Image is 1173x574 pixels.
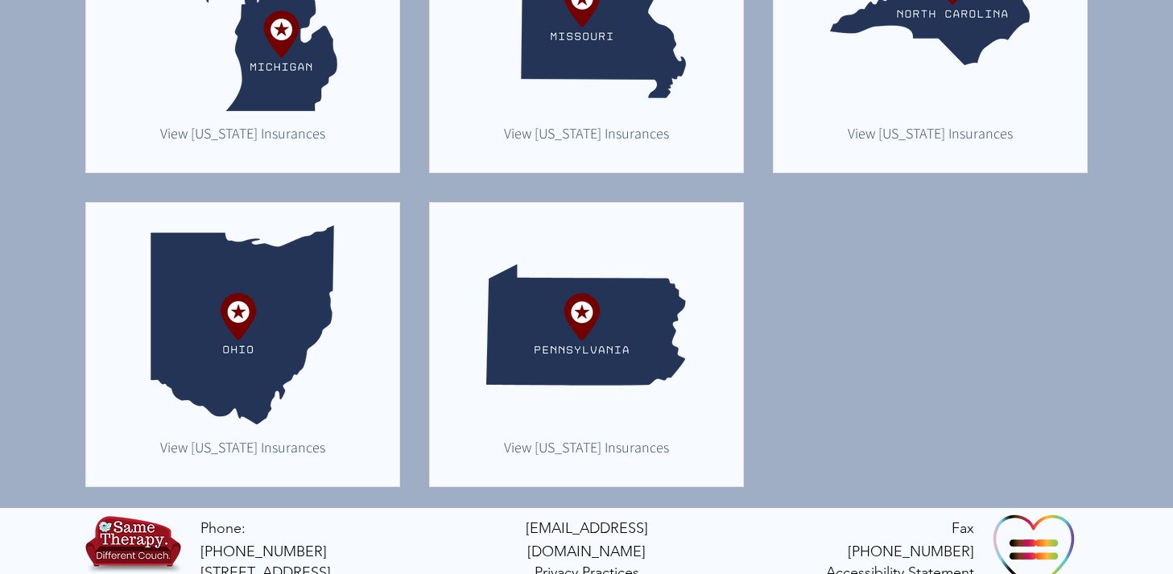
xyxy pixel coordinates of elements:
img: TelebehavioralHealth.US Placeholder [486,225,686,425]
span: View [US_STATE] Insurances [504,438,669,456]
span: View [US_STATE] Insurances [160,124,325,142]
span: View [US_STATE] Insurances [504,124,669,142]
a: View Missouri Insurances [495,121,678,145]
a: Phone: [PHONE_NUMBER] [200,519,327,560]
span: View [US_STATE] Insurances [848,124,1013,142]
a: View Pennsylvania Insurances [495,435,678,459]
span: [EMAIL_ADDRESS][DOMAIN_NAME] [526,519,648,560]
span: View [US_STATE] Insurances [160,438,325,456]
img: TelebehavioralHealth.US Placeholder [142,225,342,425]
a: [EMAIL_ADDRESS][DOMAIN_NAME] [526,518,648,560]
a: View North Carolina Insurances [839,121,1022,145]
a: View Ohio Insurances [151,435,334,459]
a: View Michigan Insurances [151,121,334,145]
